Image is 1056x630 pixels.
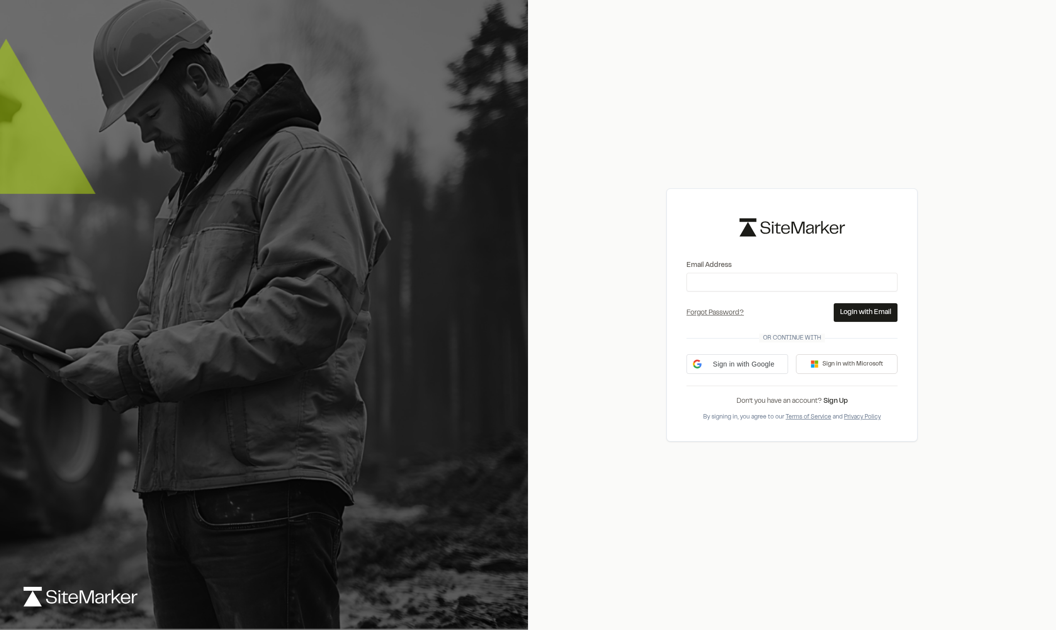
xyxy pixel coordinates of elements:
[686,310,744,316] a: Forgot Password?
[739,218,845,236] img: logo-black-rebrand.svg
[759,334,825,342] span: Or continue with
[686,354,788,374] div: Sign in with Google
[844,413,881,421] button: Privacy Policy
[686,396,898,407] div: Don’t you have an account?
[686,260,898,271] label: Email Address
[706,359,782,369] span: Sign in with Google
[686,413,898,421] div: By signing in, you agree to our and
[786,413,831,421] button: Terms of Service
[834,303,898,322] button: Login with Email
[823,398,848,404] a: Sign Up
[24,587,137,606] img: logo-white-rebrand.svg
[796,354,898,374] button: Sign in with Microsoft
